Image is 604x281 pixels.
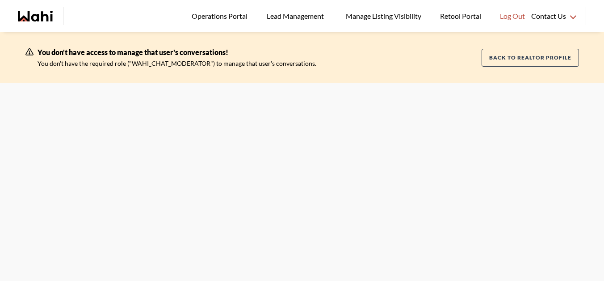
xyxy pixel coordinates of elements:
span: Lead Management [267,10,327,22]
svg: Warning icon [25,47,34,56]
span: Retool Portal [440,10,484,22]
p: You don't have the required role ("WAHI_CHAT_MODERATOR") to manage that user's conversations. [38,58,316,69]
span: Log Out [500,10,525,22]
p: You don't have access to manage that user's conversations! [38,47,316,58]
a: Wahi homepage [18,11,53,21]
button: Back to Realtor Profile [482,49,579,67]
span: Manage Listing Visibility [343,10,424,22]
span: Operations Portal [192,10,251,22]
